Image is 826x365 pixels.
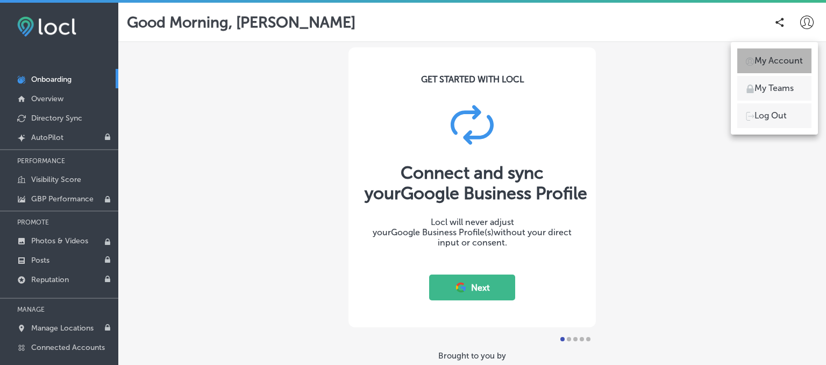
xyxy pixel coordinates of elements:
[31,256,49,265] p: Posts
[737,48,811,73] a: My Account
[31,194,94,203] p: GBP Performance
[737,103,811,128] a: Log Out
[31,175,81,184] p: Visibility Score
[31,75,72,84] p: Onboarding
[754,109,787,122] p: Log Out
[754,54,803,67] p: My Account
[31,114,82,123] p: Directory Sync
[31,133,63,142] p: AutoPilot
[31,324,94,333] p: Manage Locations
[737,76,811,101] a: My Teams
[31,94,63,103] p: Overview
[31,343,105,352] p: Connected Accounts
[31,236,88,245] p: Photos & Videos
[31,275,69,284] p: Reputation
[17,17,76,37] img: fda3e92497d09a02dc62c9cd864e3231.png
[754,82,794,95] p: My Teams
